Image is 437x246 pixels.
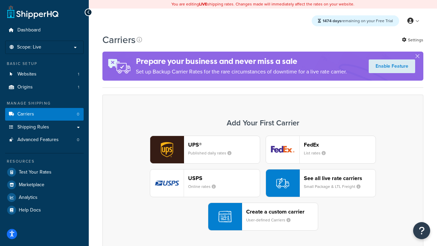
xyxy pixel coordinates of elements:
span: Marketplace [19,182,44,188]
header: FedEx [304,141,376,148]
a: Dashboard [5,24,84,37]
span: Websites [17,71,37,77]
h1: Carriers [102,33,136,46]
header: See all live rate carriers [304,175,376,181]
a: Enable Feature [369,59,415,73]
p: Set up Backup Carrier Rates for the rare circumstances of downtime for a live rate carrier. [136,67,347,77]
a: Shipping Rules [5,121,84,134]
span: 0 [77,137,79,143]
li: Carriers [5,108,84,121]
small: Online rates [188,183,221,190]
a: Settings [402,35,423,45]
div: Basic Setup [5,61,84,67]
h4: Prepare your business and never miss a sale [136,56,347,67]
img: fedEx logo [266,136,299,163]
header: USPS [188,175,260,181]
small: List rates [304,150,331,156]
header: Create a custom carrier [246,208,318,215]
header: UPS® [188,141,260,148]
button: ups logoUPS®Published daily rates [150,136,260,164]
div: remaining on your Free Trial [312,15,399,26]
li: Advanced Features [5,134,84,146]
span: Carriers [17,111,34,117]
span: 1 [78,71,79,77]
li: Origins [5,81,84,94]
span: Dashboard [17,27,41,33]
a: Origins 1 [5,81,84,94]
span: Advanced Features [17,137,59,143]
li: Websites [5,68,84,81]
span: Shipping Rules [17,124,49,130]
strong: 1474 days [323,18,341,24]
span: Help Docs [19,207,41,213]
button: See all live rate carriersSmall Package & LTL Freight [266,169,376,197]
span: Origins [17,84,33,90]
span: 0 [77,111,79,117]
span: Test Your Rates [19,169,52,175]
a: Carriers 0 [5,108,84,121]
span: Analytics [19,195,38,201]
small: User-defined Carriers [246,217,296,223]
a: Help Docs [5,204,84,216]
a: Marketplace [5,179,84,191]
button: fedEx logoFedExList rates [266,136,376,164]
b: LIVE [199,1,207,7]
a: Websites 1 [5,68,84,81]
button: Open Resource Center [413,222,430,239]
h3: Add Your First Carrier [110,119,416,127]
a: ShipperHQ Home [7,5,58,19]
a: Test Your Rates [5,166,84,178]
span: Scope: Live [17,44,41,50]
img: icon-carrier-liverate-becf4550.svg [276,177,289,190]
a: Advanced Features 0 [5,134,84,146]
small: Published daily rates [188,150,237,156]
button: usps logoUSPSOnline rates [150,169,260,197]
img: usps logo [150,169,184,197]
img: icon-carrier-custom-c93b8a24.svg [218,210,231,223]
img: ups logo [150,136,184,163]
span: 1 [78,84,79,90]
div: Manage Shipping [5,100,84,106]
div: Resources [5,159,84,164]
small: Small Package & LTL Freight [304,183,366,190]
button: Create a custom carrierUser-defined Carriers [208,203,318,231]
a: Analytics [5,191,84,204]
img: ad-rules-rateshop-fe6ec290ccb7230408bd80ed9643f0289d75e0ffd9eb532fc0e269fcd187b520.png [102,52,136,81]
